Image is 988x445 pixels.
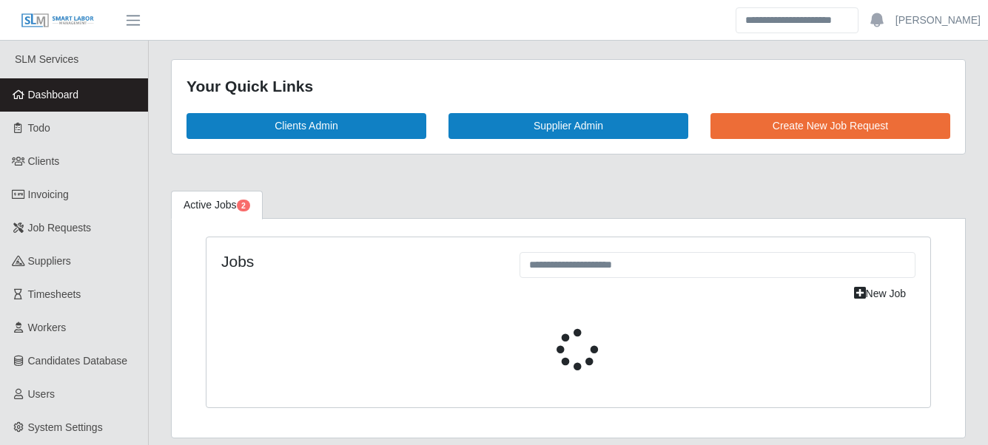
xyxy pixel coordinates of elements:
span: Job Requests [28,222,92,234]
span: Pending Jobs [237,200,250,211]
span: Dashboard [28,89,79,101]
span: Workers [28,322,67,333]
a: Supplier Admin [448,113,688,139]
a: Clients Admin [186,113,426,139]
span: SLM Services [15,53,78,65]
h4: Jobs [221,252,497,271]
a: Create New Job Request [710,113,950,139]
span: Suppliers [28,255,71,267]
img: SLM Logo [21,13,95,29]
span: Clients [28,155,60,167]
span: Candidates Database [28,355,128,367]
a: [PERSON_NAME] [895,13,981,28]
span: Invoicing [28,188,69,200]
a: Active Jobs [171,191,263,220]
span: Timesheets [28,288,81,300]
span: Users [28,388,56,400]
span: System Settings [28,421,103,433]
span: Todo [28,122,50,134]
input: Search [736,7,858,33]
div: Your Quick Links [186,75,950,98]
a: New Job [844,281,915,307]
